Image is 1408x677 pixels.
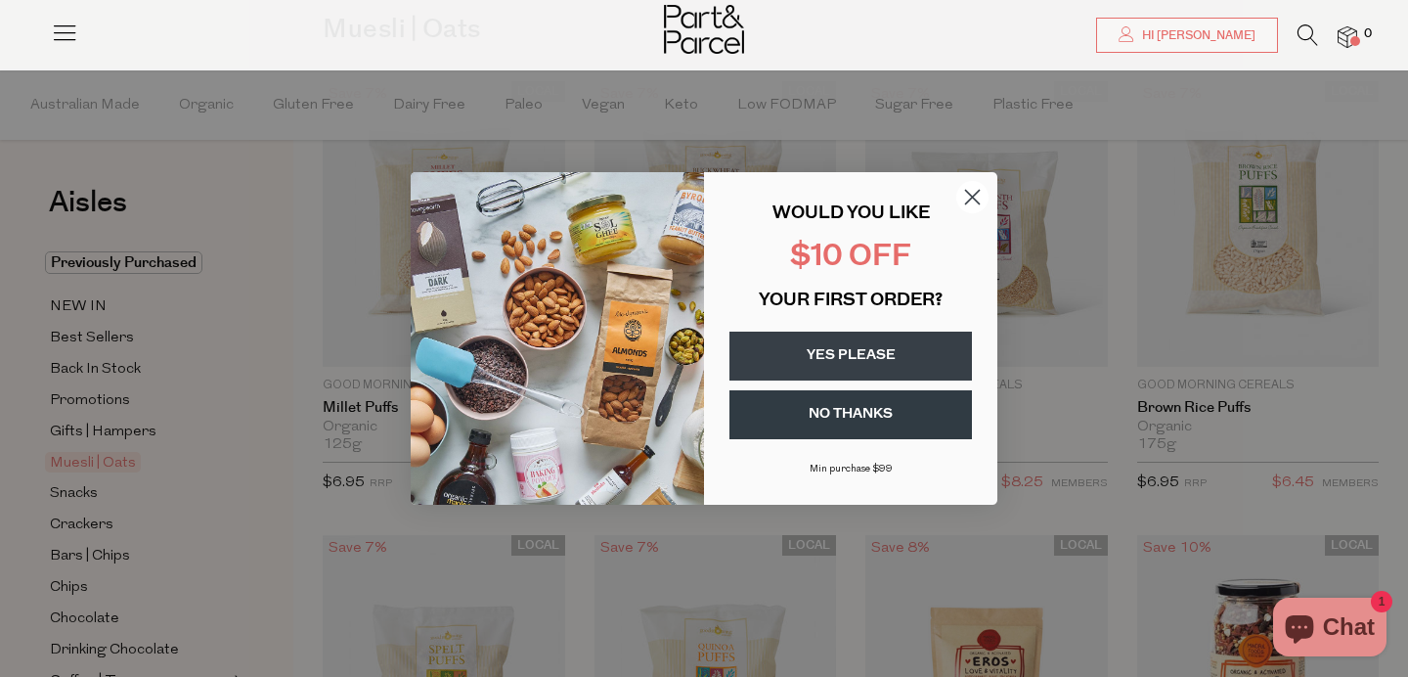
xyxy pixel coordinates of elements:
[1338,26,1357,47] a: 0
[759,293,943,310] span: YOUR FIRST ORDER?
[729,390,972,439] button: NO THANKS
[772,205,930,223] span: WOULD YOU LIKE
[1267,598,1392,661] inbox-online-store-chat: Shopify online store chat
[411,172,704,505] img: 43fba0fb-7538-40bc-babb-ffb1a4d097bc.jpeg
[664,5,744,54] img: Part&Parcel
[729,332,972,381] button: YES PLEASE
[1096,18,1278,53] a: Hi [PERSON_NAME]
[955,180,990,214] button: Close dialog
[1137,27,1255,44] span: Hi [PERSON_NAME]
[1359,25,1377,43] span: 0
[810,464,893,474] span: Min purchase $99
[790,243,911,273] span: $10 OFF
